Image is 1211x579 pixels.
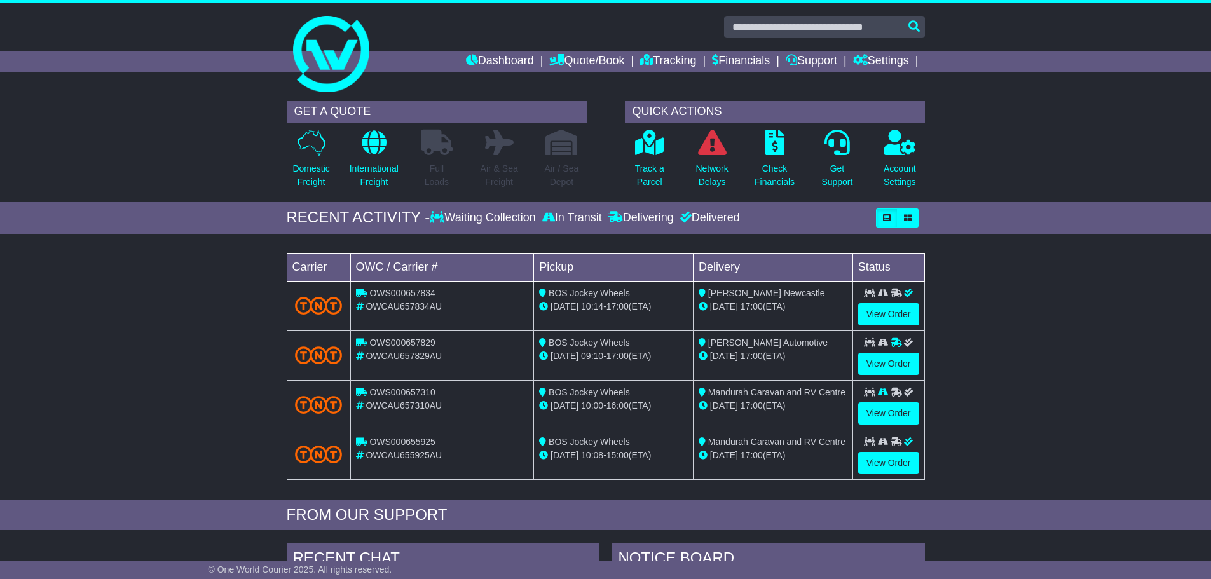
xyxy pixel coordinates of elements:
[754,129,795,196] a: CheckFinancials
[549,51,624,72] a: Quote/Book
[287,101,587,123] div: GET A QUOTE
[634,129,665,196] a: Track aParcel
[295,346,343,364] img: TNT_Domestic.png
[625,101,925,123] div: QUICK ACTIONS
[549,387,630,397] span: BOS Jockey Wheels
[699,300,847,313] div: (ETA)
[366,450,442,460] span: OWCAU655925AU
[612,543,925,577] div: NOTICE BOARD
[369,437,435,447] span: OWS000655925
[708,337,828,348] span: [PERSON_NAME] Automotive
[741,400,763,411] span: 17:00
[581,450,603,460] span: 10:08
[366,301,442,311] span: OWCAU657834AU
[695,162,728,189] p: Network Delays
[539,449,688,462] div: - (ETA)
[710,351,738,361] span: [DATE]
[481,162,518,189] p: Air & Sea Freight
[606,400,629,411] span: 16:00
[606,301,629,311] span: 17:00
[295,446,343,463] img: TNT_Domestic.png
[287,208,430,227] div: RECENT ACTIVITY -
[699,399,847,412] div: (ETA)
[884,162,916,189] p: Account Settings
[710,450,738,460] span: [DATE]
[369,337,435,348] span: OWS000657829
[209,564,392,575] span: © One World Courier 2025. All rights reserved.
[549,288,630,298] span: BOS Jockey Wheels
[693,253,852,281] td: Delivery
[712,51,770,72] a: Financials
[606,450,629,460] span: 15:00
[786,51,837,72] a: Support
[295,396,343,413] img: TNT_Domestic.png
[710,400,738,411] span: [DATE]
[581,301,603,311] span: 10:14
[549,437,630,447] span: BOS Jockey Wheels
[551,301,578,311] span: [DATE]
[677,211,740,225] div: Delivered
[369,387,435,397] span: OWS000657310
[549,337,630,348] span: BOS Jockey Wheels
[741,351,763,361] span: 17:00
[695,129,729,196] a: NetworkDelays
[858,452,919,474] a: View Order
[350,162,399,189] p: International Freight
[710,301,738,311] span: [DATE]
[883,129,917,196] a: AccountSettings
[699,350,847,363] div: (ETA)
[708,437,845,447] span: Mandurah Caravan and RV Centre
[551,400,578,411] span: [DATE]
[421,162,453,189] p: Full Loads
[534,253,694,281] td: Pickup
[699,449,847,462] div: (ETA)
[858,303,919,325] a: View Order
[287,506,925,524] div: FROM OUR SUPPORT
[858,353,919,375] a: View Order
[821,162,852,189] p: Get Support
[852,253,924,281] td: Status
[858,402,919,425] a: View Order
[295,297,343,314] img: TNT_Domestic.png
[640,51,696,72] a: Tracking
[539,350,688,363] div: - (ETA)
[369,288,435,298] span: OWS000657834
[581,351,603,361] span: 09:10
[605,211,677,225] div: Delivering
[635,162,664,189] p: Track a Parcel
[551,450,578,460] span: [DATE]
[708,387,845,397] span: Mandurah Caravan and RV Centre
[821,129,853,196] a: GetSupport
[349,129,399,196] a: InternationalFreight
[755,162,795,189] p: Check Financials
[741,301,763,311] span: 17:00
[292,129,330,196] a: DomesticFreight
[539,300,688,313] div: - (ETA)
[292,162,329,189] p: Domestic Freight
[539,211,605,225] div: In Transit
[551,351,578,361] span: [DATE]
[366,400,442,411] span: OWCAU657310AU
[287,543,599,577] div: RECENT CHAT
[539,399,688,412] div: - (ETA)
[741,450,763,460] span: 17:00
[581,400,603,411] span: 10:00
[430,211,538,225] div: Waiting Collection
[545,162,579,189] p: Air / Sea Depot
[287,253,350,281] td: Carrier
[708,288,825,298] span: [PERSON_NAME] Newcastle
[350,253,534,281] td: OWC / Carrier #
[606,351,629,361] span: 17:00
[466,51,534,72] a: Dashboard
[366,351,442,361] span: OWCAU657829AU
[853,51,909,72] a: Settings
